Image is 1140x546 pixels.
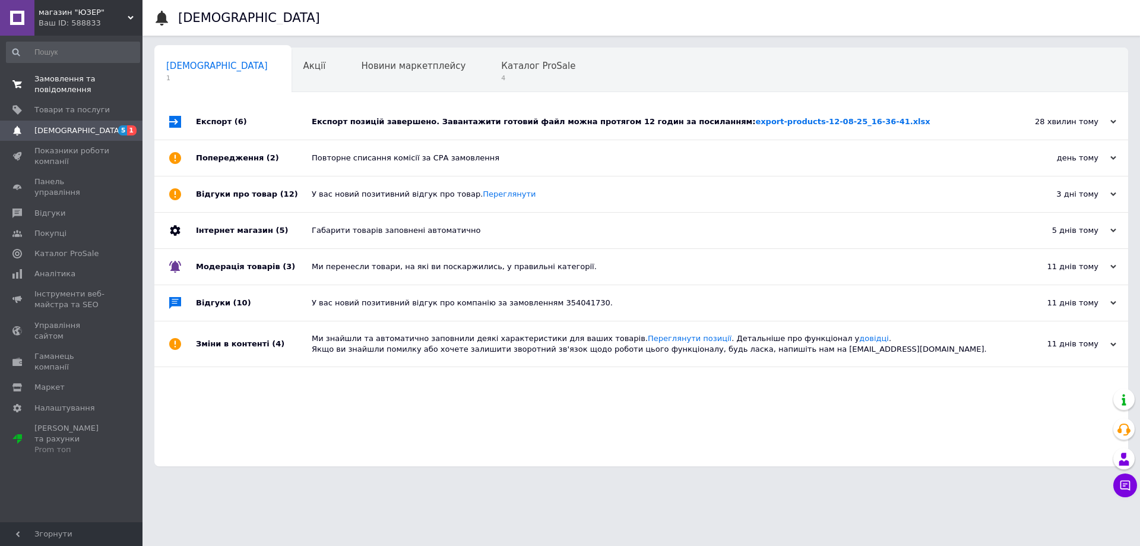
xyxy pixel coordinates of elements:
span: (5) [275,226,288,235]
a: export-products-12-08-25_16-36-41.xlsx [755,117,930,126]
div: У вас новий позитивний відгук про компанію за замовленням 354041730. [312,298,997,308]
span: магазин "ЮЗЕР" [39,7,128,18]
span: 1 [127,125,137,135]
div: 11 днів тому [997,339,1116,349]
a: довідці [859,334,889,343]
span: Новини маркетплейсу [361,61,465,71]
span: (4) [272,339,284,348]
div: Експорт [196,104,312,140]
div: 5 днів тому [997,225,1116,236]
div: Ми перенесли товари, на які ви поскаржились, у правильні категорії. [312,261,997,272]
div: Попередження [196,140,312,176]
div: Prom топ [34,444,110,455]
h1: [DEMOGRAPHIC_DATA] [178,11,320,25]
span: [PERSON_NAME] та рахунки [34,423,110,456]
span: Каталог ProSale [34,248,99,259]
span: Аналітика [34,269,75,279]
div: Інтернет магазин [196,213,312,248]
a: Переглянути позиції [648,334,731,343]
div: 3 дні тому [997,189,1116,200]
span: Відгуки [34,208,65,219]
div: Модерація товарів [196,249,312,285]
span: Каталог ProSale [501,61,575,71]
div: Габарити товарів заповнені автоматично [312,225,997,236]
span: (2) [267,153,279,162]
div: 11 днів тому [997,298,1116,308]
div: Зміни в контенті [196,321,312,367]
span: Управління сайтом [34,320,110,342]
span: 4 [501,74,575,83]
span: (12) [280,190,298,198]
span: Покупці [34,228,66,239]
button: Чат з покупцем [1113,474,1137,497]
a: Переглянути [483,190,536,198]
span: Показники роботи компанії [34,146,110,167]
span: [DEMOGRAPHIC_DATA] [34,125,122,136]
div: 28 хвилин тому [997,116,1116,127]
span: Налаштування [34,403,95,414]
div: Експорт позицій завершено. Завантажити готовий файл можна протягом 12 годин за посиланням: [312,116,997,127]
span: Гаманець компанії [34,351,110,373]
div: У вас новий позитивний відгук про товар. [312,189,997,200]
div: 11 днів тому [997,261,1116,272]
span: Панель управління [34,176,110,198]
input: Пошук [6,42,140,63]
span: Акції [303,61,326,71]
span: (3) [283,262,295,271]
div: Повторне списання комісії за СРА замовлення [312,153,997,163]
span: Товари та послуги [34,105,110,115]
div: Відгуки [196,285,312,321]
span: [DEMOGRAPHIC_DATA] [166,61,268,71]
div: день тому [997,153,1116,163]
span: 1 [166,74,268,83]
span: (10) [233,298,251,307]
span: Замовлення та повідомлення [34,74,110,95]
span: Маркет [34,382,65,393]
span: (6) [235,117,247,126]
span: Інструменти веб-майстра та SEO [34,289,110,310]
div: Відгуки про товар [196,176,312,212]
span: 5 [118,125,128,135]
div: Ваш ID: 588833 [39,18,142,29]
div: Ми знайшли та автоматично заповнили деякі характеристики для ваших товарів. . Детальніше про функ... [312,333,997,355]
